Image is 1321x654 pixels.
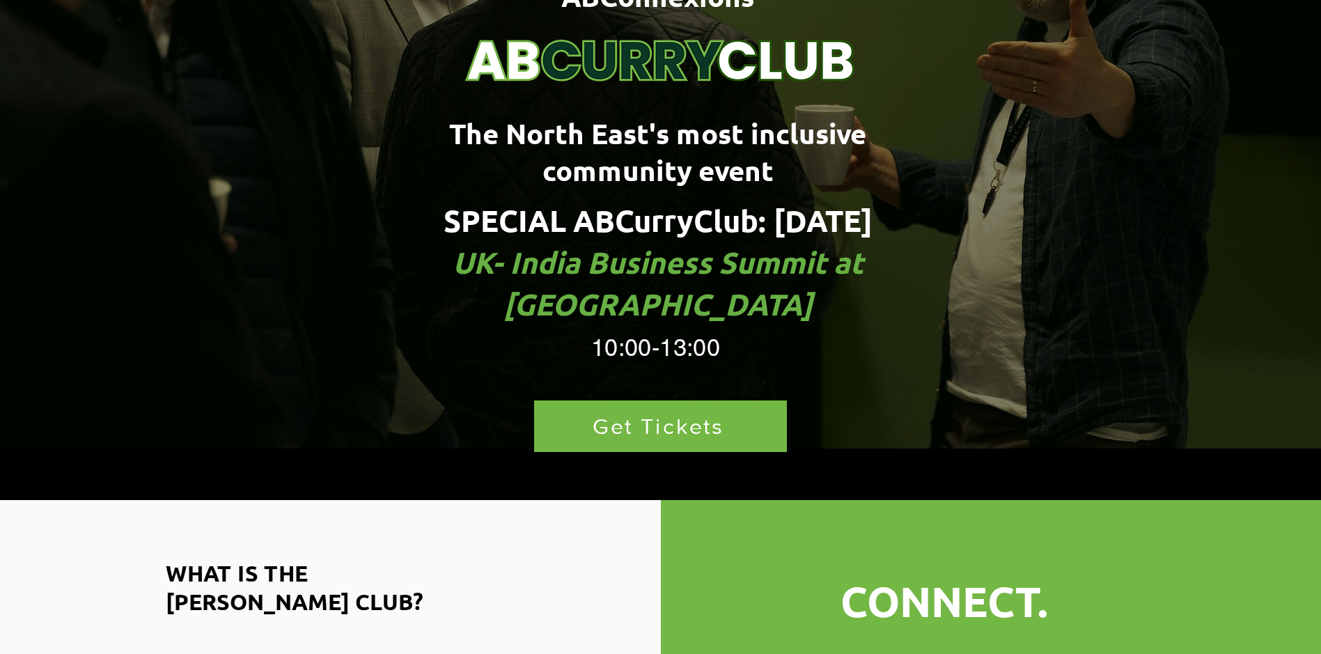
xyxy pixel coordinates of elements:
span: The North East's most inclusive community event [449,115,866,188]
a: Get Tickets [534,400,787,452]
span: WHAT IS THE [PERSON_NAME] CLUB? [166,559,423,616]
span: [DATE] [774,201,873,240]
span: UK- India Business Summit at [GEOGRAPHIC_DATA] [453,243,863,323]
span: CONNECT. [841,574,1048,627]
span: SPECIAL ABCurryClub: [444,201,766,240]
span: 10:00-13:00 [591,334,720,361]
h1: : [352,200,964,326]
span: Get Tickets [593,414,724,438]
